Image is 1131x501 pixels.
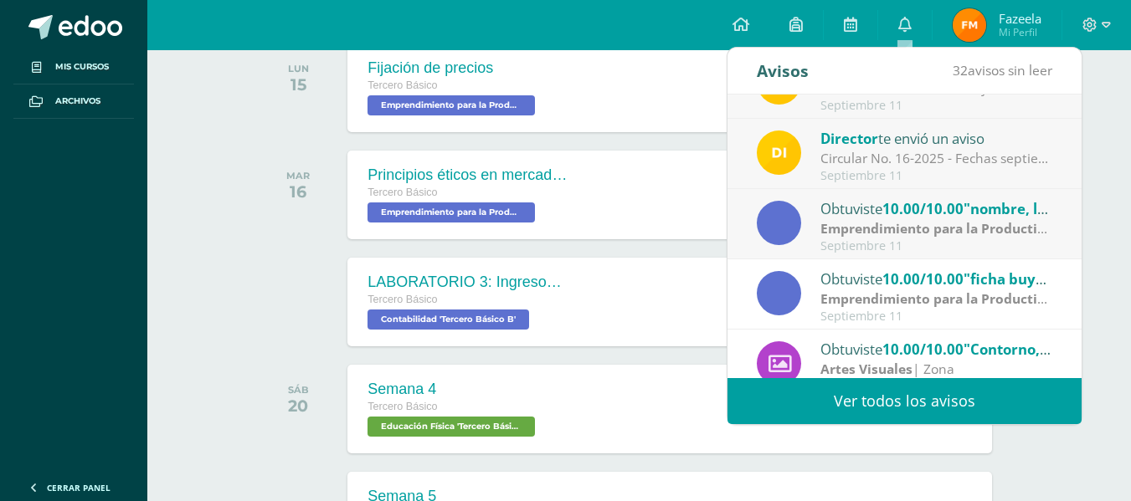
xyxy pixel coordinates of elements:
[820,127,1053,149] div: te envió un aviso
[820,289,1073,308] strong: Emprendimiento para la Productividad
[368,202,535,222] span: Emprendimiento para la Productividad 'Tercero Básico B'
[820,197,1053,219] div: Obtuviste en
[757,48,809,94] div: Avisos
[368,166,568,184] div: Principios éticos en mercadotecnia y publicidad
[820,338,1053,360] div: Obtuviste en
[882,340,964,359] span: 10.00/10.00
[953,8,986,42] img: ae357706e3891750ebd79d9dd0cf6008.png
[964,269,1057,289] span: "ficha buyer"
[999,10,1041,27] span: Fazeela
[368,381,539,398] div: Semana 4
[820,219,1053,238] div: | zona
[882,269,964,289] span: 10.00/10.00
[55,95,100,108] span: Archivos
[820,309,1053,324] div: Septiembre 11
[953,61,1052,79] span: avisos sin leer
[288,63,309,74] div: LUN
[368,309,529,330] span: Contabilidad 'Tercero Básico B'
[47,482,111,493] span: Cerrar panel
[286,181,310,202] div: 16
[368,95,535,115] span: Emprendimiento para la Productividad 'Tercero Básico B'
[286,170,310,181] div: MAR
[288,396,309,416] div: 20
[820,268,1053,289] div: Obtuviste en
[368,59,539,77] div: Fijación de precios
[820,149,1053,168] div: Circular No. 16-2025 - Fechas septiembre: Estimados padres de familia y/o encargados Compartimos ...
[288,384,309,396] div: SÁB
[13,84,134,119] a: Archivos
[727,378,1082,424] a: Ver todos los avisos
[820,360,1053,379] div: | Zona
[55,60,109,74] span: Mis cursos
[999,25,1041,39] span: Mi Perfil
[820,219,1073,238] strong: Emprendimiento para la Productividad
[368,401,437,412] span: Tercero Básico
[368,417,535,437] span: Educación Física 'Tercero Básico B'
[368,187,437,198] span: Tercero Básico
[820,99,1053,113] div: Septiembre 11
[820,289,1053,309] div: | zona
[368,79,437,91] span: Tercero Básico
[757,130,801,175] img: f0b35651ae50ff9c693c4cbd3f40c4bb.png
[882,199,964,218] span: 10.00/10.00
[368,294,437,305] span: Tercero Básico
[820,129,878,148] span: Director
[368,274,568,291] div: LABORATORIO 3: Ingresos y deducciones laborales.
[820,239,1053,253] div: Septiembre 11
[953,61,968,79] span: 32
[13,50,134,84] a: Mis cursos
[820,360,913,378] strong: Artes Visuales
[820,169,1053,183] div: Septiembre 11
[288,74,309,95] div: 15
